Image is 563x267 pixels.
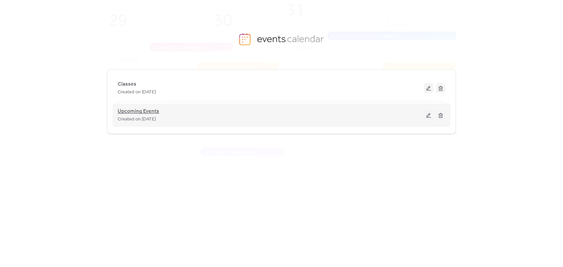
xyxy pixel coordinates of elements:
span: Created on [DATE] [118,115,156,123]
span: Classes [118,80,136,88]
span: Upcoming Events [118,107,159,115]
a: Classes [118,82,136,86]
span: Created on [DATE] [118,88,156,96]
a: Upcoming Events [118,109,159,113]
